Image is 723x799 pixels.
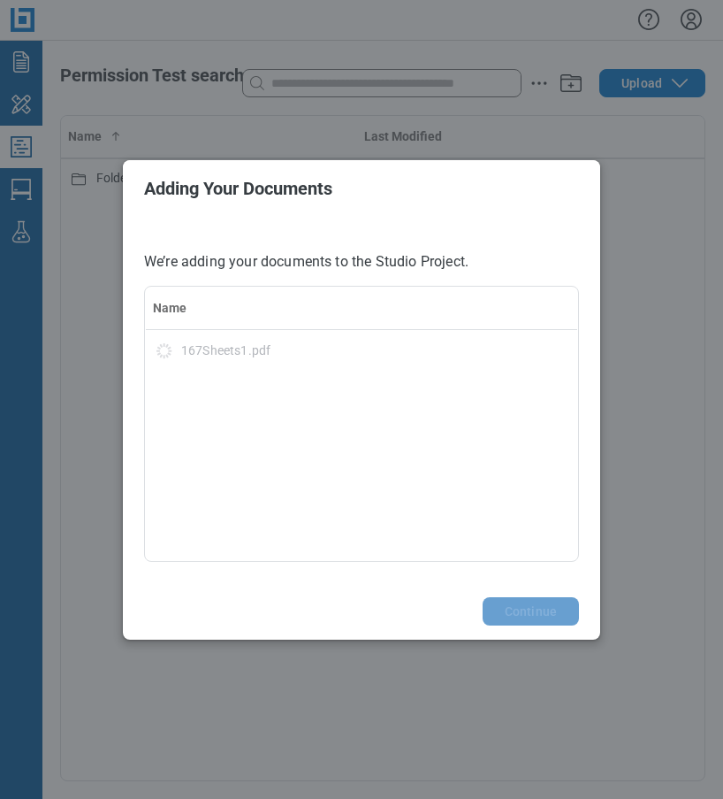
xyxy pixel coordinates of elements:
[144,252,579,272] p: We’re adding your documents to the Studio Project.
[153,299,570,317] div: Name
[181,342,270,359] span: 167Sheets1.pdf
[145,287,578,373] table: bb-data-table
[483,597,579,626] button: Continue
[144,179,579,198] h2: Adding Your Documents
